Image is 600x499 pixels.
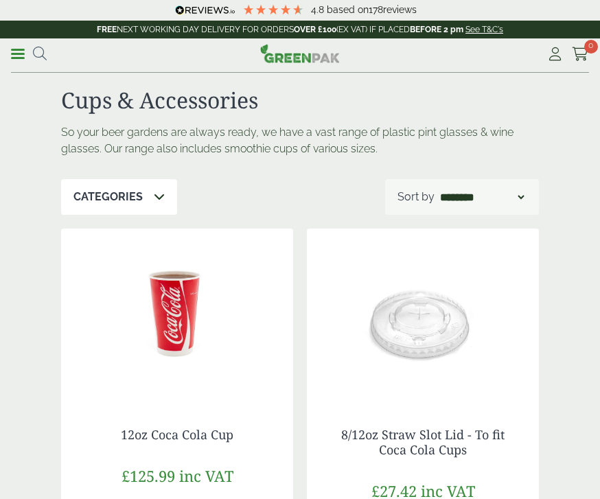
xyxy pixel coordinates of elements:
[311,4,327,15] span: 4.8
[341,426,505,458] a: 8/12oz Straw Slot Lid - To fit Coca Cola Cups
[465,25,503,34] a: See T&C's
[97,25,117,34] strong: FREE
[61,87,539,113] h1: Cups & Accessories
[327,4,369,15] span: Based on
[61,124,539,157] p: So your beer gardens are always ready, we have a vast range of plastic pint glasses & wine glasse...
[73,189,143,205] p: Categories
[61,229,293,400] img: 12oz Coca Cola Cup with coke
[572,47,589,61] i: Cart
[572,44,589,65] a: 0
[397,189,435,205] p: Sort by
[260,44,340,63] img: GreenPak Supplies
[179,465,233,486] span: inc VAT
[242,3,304,16] div: 4.78 Stars
[437,189,527,205] select: Shop order
[584,40,598,54] span: 0
[307,229,539,400] img: 12oz straw slot coke cup lid
[294,25,336,34] strong: OVER £100
[369,4,383,15] span: 178
[546,47,564,61] i: My Account
[383,4,417,15] span: reviews
[122,465,175,486] span: £125.99
[410,25,463,34] strong: BEFORE 2 pm
[175,5,235,15] img: REVIEWS.io
[121,426,233,443] a: 12oz Coca Cola Cup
